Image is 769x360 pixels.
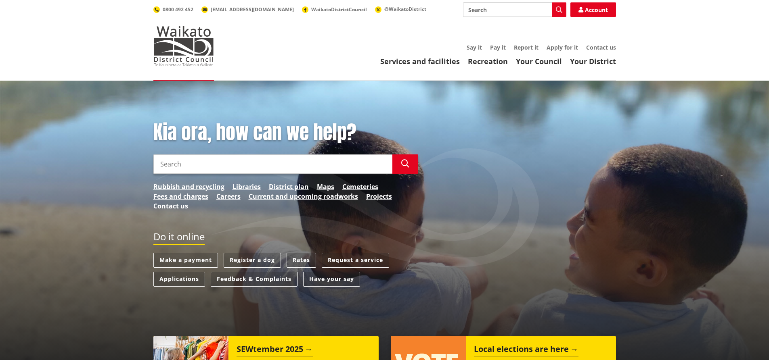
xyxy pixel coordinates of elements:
a: Cemeteries [342,182,378,191]
a: Your Council [516,56,562,66]
span: 0800 492 452 [163,6,193,13]
span: @WaikatoDistrict [384,6,426,12]
span: [EMAIL_ADDRESS][DOMAIN_NAME] [211,6,294,13]
a: WaikatoDistrictCouncil [302,6,367,13]
a: Feedback & Complaints [211,272,298,287]
a: Request a service [322,253,389,268]
a: Have your say [303,272,360,287]
a: Contact us [586,44,616,51]
a: Rubbish and recycling [153,182,224,191]
a: 0800 492 452 [153,6,193,13]
a: District plan [269,182,309,191]
h2: Do it online [153,231,205,245]
input: Search input [153,154,392,174]
a: Report it [514,44,539,51]
a: Apply for it [547,44,578,51]
h2: SEWtember 2025 [237,344,313,356]
h1: Kia ora, how can we help? [153,121,418,144]
a: Applications [153,272,205,287]
a: Libraries [233,182,261,191]
a: Recreation [468,56,508,66]
a: Make a payment [153,253,218,268]
a: Current and upcoming roadworks [249,191,358,201]
a: @WaikatoDistrict [375,6,426,12]
a: Fees and charges [153,191,208,201]
a: Account [570,2,616,17]
a: Say it [467,44,482,51]
a: Services and facilities [380,56,460,66]
span: WaikatoDistrictCouncil [311,6,367,13]
h2: Local elections are here [474,344,578,356]
a: Register a dog [224,253,281,268]
a: [EMAIL_ADDRESS][DOMAIN_NAME] [201,6,294,13]
img: Waikato District Council - Te Kaunihera aa Takiwaa o Waikato [153,26,214,66]
a: Contact us [153,201,188,211]
a: Careers [216,191,241,201]
a: Rates [287,253,316,268]
input: Search input [463,2,566,17]
a: Pay it [490,44,506,51]
a: Your District [570,56,616,66]
a: Maps [317,182,334,191]
a: Projects [366,191,392,201]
